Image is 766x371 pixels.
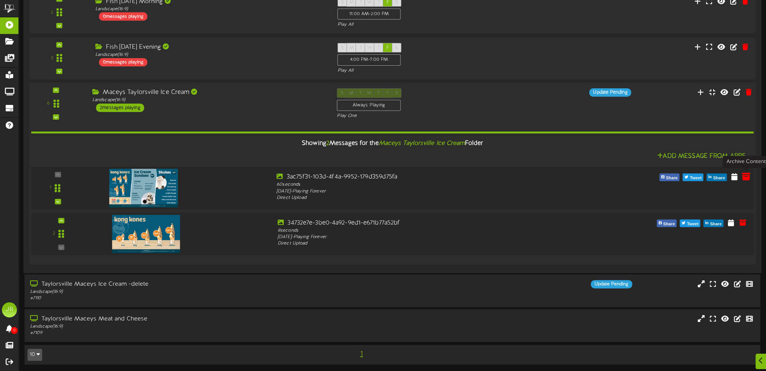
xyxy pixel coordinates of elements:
div: 3ac75f31-103d-4f4a-9952-179d359d75fa [277,172,569,181]
div: Play All [338,22,508,28]
img: da89576f-e4c3-4b16-b0fe-e78489402f3e.png [109,169,178,207]
div: Landscape ( 16:9 ) [95,6,326,12]
div: Landscape ( 16:9 ) [30,323,326,330]
div: Showing Messages for the Folder [25,135,759,152]
span: S [395,45,398,51]
button: Add Message From Apps [655,152,748,161]
button: Tweet [680,220,700,227]
div: Taylorsville Maceys Meat and Cheese [30,315,326,323]
span: T [359,45,362,51]
img: d4ada502-a9c6-41be-bb3f-c1f4c65f2c79.png [112,215,180,253]
div: Update Pending [589,88,631,97]
div: 2 messages playing [96,103,144,112]
span: Share [708,220,723,228]
div: Landscape ( 16:9 ) [92,97,326,103]
div: [DATE] - Playing Forever [278,234,567,240]
div: Landscape ( 16:9 ) [30,289,326,295]
button: Share [703,220,723,227]
div: # 7109 [30,330,326,336]
div: Play All [338,68,508,74]
div: 4:00 PM - 7:00 PM [338,55,401,66]
span: 0 [11,327,18,334]
div: Always Playing [337,100,401,111]
button: Share [657,220,677,227]
span: Tweet [688,174,703,182]
div: 0 messages playing [99,58,147,67]
span: Share [662,220,676,228]
div: 6 [47,100,50,107]
span: Share [712,174,726,182]
button: Share [706,174,727,181]
div: 34732e7e-3be0-4a92-9ed1-e671b77a52bf [278,219,567,227]
i: Maceys Taylorsville Ice Cream [379,140,465,147]
div: [DATE] - Playing Forever [277,188,569,195]
span: F [387,45,389,51]
div: Direct Upload [277,195,569,202]
div: 0 messages playing [99,12,147,21]
button: 10 [28,349,42,361]
span: Tweet [685,220,700,228]
span: 2 [326,140,329,147]
div: Direct Upload [278,240,567,247]
span: M [349,45,354,51]
div: Landscape ( 16:9 ) [95,52,326,58]
div: Fish [DATE] Evening [95,43,326,52]
span: T [378,45,380,51]
div: Taylorsville Maceys Ice Cream -delete [30,280,326,289]
span: Share [664,174,679,182]
div: Maceys Taylorsville Ice Cream [92,88,326,97]
div: # 7110 [30,295,326,302]
span: S [341,45,344,51]
div: 60 seconds [277,182,569,188]
span: 1 [358,350,365,358]
div: 8 seconds [278,227,567,234]
span: W [367,45,372,51]
button: Share [659,174,680,181]
div: JR [2,302,17,317]
div: Play One [337,113,509,119]
div: Update Pending [591,280,632,288]
button: Tweet [683,174,703,181]
div: 11:00 AM - 2:00 PM [338,9,401,20]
